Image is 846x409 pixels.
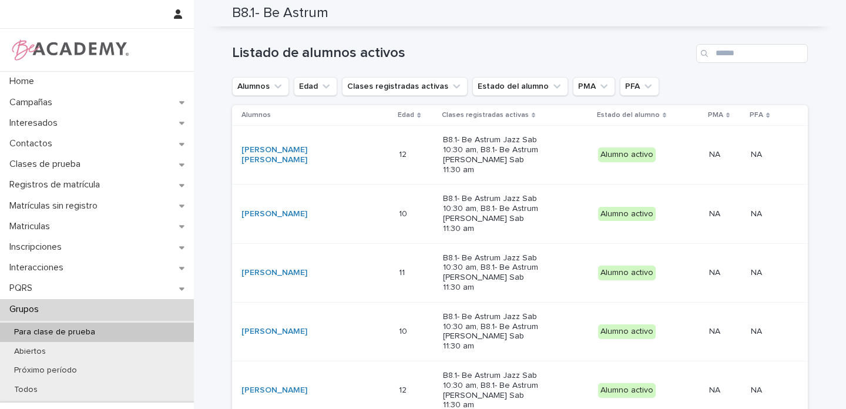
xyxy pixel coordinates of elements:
[598,147,656,162] div: Alumno activo
[443,312,541,351] p: B8.1- Be Astrum Jazz Sab 10:30 am, B8.1- Be Astrum [PERSON_NAME] Sab 11:30 am
[472,77,568,96] button: Estado del alumno
[399,147,409,160] p: 12
[5,262,73,273] p: Interacciones
[709,266,723,278] p: NA
[709,383,723,395] p: NA
[750,109,763,122] p: PFA
[751,207,764,219] p: NA
[5,385,47,395] p: Todos
[5,366,86,376] p: Próximo período
[5,304,48,315] p: Grupos
[573,77,615,96] button: PMA
[620,77,659,96] button: PFA
[399,266,407,278] p: 11
[751,383,764,395] p: NA
[399,383,409,395] p: 12
[232,185,808,243] tr: [PERSON_NAME] 1010 B8.1- Be Astrum Jazz Sab 10:30 am, B8.1- Be Astrum [PERSON_NAME] Sab 11:30 amA...
[342,77,468,96] button: Clases registradas activas
[5,179,109,190] p: Registros de matrícula
[597,109,660,122] p: Estado del alumno
[398,109,414,122] p: Edad
[598,383,656,398] div: Alumno activo
[399,324,409,337] p: 10
[751,324,764,337] p: NA
[232,302,808,361] tr: [PERSON_NAME] 1010 B8.1- Be Astrum Jazz Sab 10:30 am, B8.1- Be Astrum [PERSON_NAME] Sab 11:30 amA...
[709,207,723,219] p: NA
[5,76,43,87] p: Home
[443,135,541,175] p: B8.1- Be Astrum Jazz Sab 10:30 am, B8.1- Be Astrum [PERSON_NAME] Sab 11:30 am
[5,97,62,108] p: Campañas
[598,207,656,222] div: Alumno activo
[241,327,307,337] a: [PERSON_NAME]
[5,138,62,149] p: Contactos
[399,207,409,219] p: 10
[294,77,337,96] button: Edad
[232,126,808,185] tr: [PERSON_NAME] [PERSON_NAME] 1212 B8.1- Be Astrum Jazz Sab 10:30 am, B8.1- Be Astrum [PERSON_NAME]...
[751,147,764,160] p: NA
[709,324,723,337] p: NA
[232,243,808,302] tr: [PERSON_NAME] 1111 B8.1- Be Astrum Jazz Sab 10:30 am, B8.1- Be Astrum [PERSON_NAME] Sab 11:30 amA...
[443,194,541,233] p: B8.1- Be Astrum Jazz Sab 10:30 am, B8.1- Be Astrum [PERSON_NAME] Sab 11:30 am
[5,159,90,170] p: Clases de prueba
[5,221,59,232] p: Matriculas
[232,77,289,96] button: Alumnos
[5,347,55,357] p: Abiertos
[5,242,71,253] p: Inscripciones
[5,283,42,294] p: PQRS
[443,253,541,293] p: B8.1- Be Astrum Jazz Sab 10:30 am, B8.1- Be Astrum [PERSON_NAME] Sab 11:30 am
[241,385,307,395] a: [PERSON_NAME]
[708,109,723,122] p: PMA
[709,147,723,160] p: NA
[241,268,307,278] a: [PERSON_NAME]
[9,38,130,62] img: WPrjXfSUmiLcdUfaYY4Q
[598,324,656,339] div: Alumno activo
[442,109,529,122] p: Clases registradas activas
[241,209,307,219] a: [PERSON_NAME]
[751,266,764,278] p: NA
[5,118,67,129] p: Interesados
[232,45,691,62] h1: Listado de alumnos activos
[598,266,656,280] div: Alumno activo
[5,200,107,212] p: Matrículas sin registro
[696,44,808,63] input: Search
[241,145,340,165] a: [PERSON_NAME] [PERSON_NAME]
[241,109,271,122] p: Alumnos
[5,327,105,337] p: Para clase de prueba
[232,5,328,22] h2: B8.1- Be Astrum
